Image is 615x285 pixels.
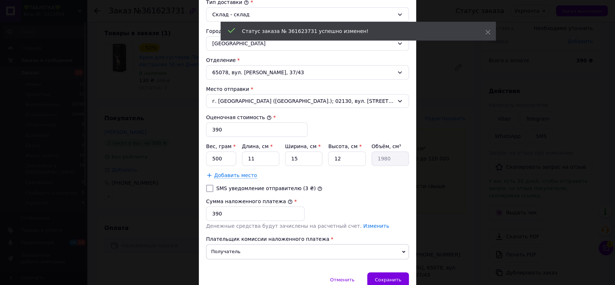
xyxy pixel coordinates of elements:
[206,65,409,80] div: 65078, вул. [PERSON_NAME], 37/43
[212,11,394,18] div: Склад - склад
[242,28,467,35] div: Статус заказа № 361623731 успешно изменен!
[206,198,293,204] label: Сумма наложенного платежа
[328,143,361,149] label: Высота, см
[214,172,257,179] span: Добавить место
[206,223,389,229] span: Денежные средства будут зачислены на расчетный счет.
[375,277,401,282] span: Сохранить
[216,185,316,191] label: SMS уведомление отправителю (3 ₴)
[206,143,236,149] label: Вес, грам
[206,56,409,64] div: Отделение
[330,277,355,282] span: Отменить
[206,28,409,35] div: Город
[372,143,409,150] div: Объём, см³
[285,143,321,149] label: Ширина, см
[363,223,389,229] a: Изменить
[242,143,273,149] label: Длина, см
[206,36,409,51] div: [GEOGRAPHIC_DATA]
[212,97,394,105] span: г. [GEOGRAPHIC_DATA] ([GEOGRAPHIC_DATA].); 02130, вул. [STREET_ADDRESS]
[206,85,409,93] div: Место отправки
[206,236,329,242] span: Плательщик комиссии наложенного платежа
[206,244,409,259] span: Получатель
[206,114,272,120] label: Оценочная стоимость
